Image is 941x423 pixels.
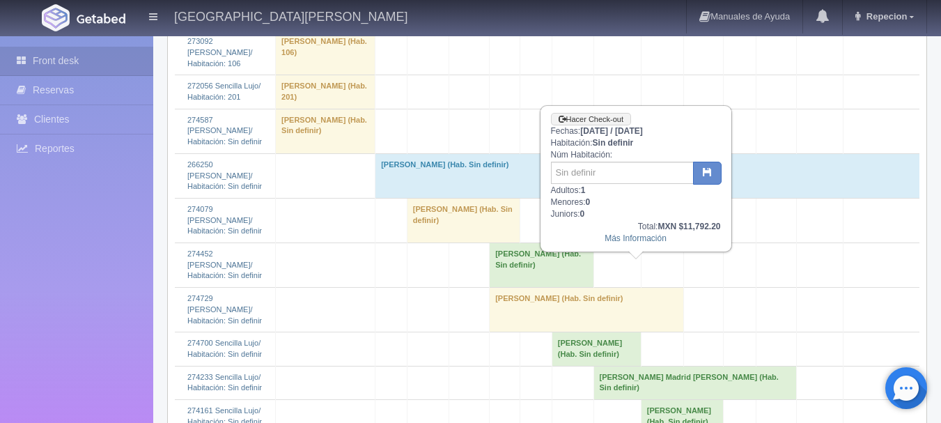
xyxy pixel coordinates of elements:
b: MXN $11,792.20 [658,222,720,231]
td: [PERSON_NAME] (Hab. Sin definir) [375,153,919,198]
a: 266250 [PERSON_NAME]/Habitación: Sin definir [187,160,262,190]
a: 274700 Sencilla Lujo/Habitación: Sin definir [187,339,262,358]
img: Getabed [42,4,70,31]
img: Getabed [77,13,125,24]
a: 273092 [PERSON_NAME]/Habitación: 106 [187,37,253,67]
b: [DATE] / [DATE] [580,126,643,136]
span: Repecion [863,11,908,22]
a: 274587 [PERSON_NAME]/Habitación: Sin definir [187,116,262,146]
input: Sin definir [551,162,694,184]
td: [PERSON_NAME] (Hab. 201) [276,75,375,109]
td: [PERSON_NAME] (Hab. Sin definir) [490,243,593,288]
b: 0 [580,209,585,219]
a: Más Información [605,233,667,243]
h4: [GEOGRAPHIC_DATA][PERSON_NAME] [174,7,407,24]
b: 0 [586,197,591,207]
td: [PERSON_NAME] (Hab. Sin definir) [407,198,520,243]
a: 274233 Sencilla Lujo/Habitación: Sin definir [187,373,262,392]
div: Fechas: Habitación: Núm Habitación: Adultos: Menores: Juniors: [541,107,731,251]
b: 1 [581,185,586,195]
b: Sin definir [593,138,634,148]
a: 272056 Sencilla Lujo/Habitación: 201 [187,82,260,101]
td: [PERSON_NAME] (Hab. 106) [276,31,375,75]
td: [PERSON_NAME] (Hab. Sin definir) [490,288,684,332]
div: Total: [551,221,721,233]
td: [PERSON_NAME] (Hab. Sin definir) [276,109,375,153]
a: 274452 [PERSON_NAME]/Habitación: Sin definir [187,249,262,279]
td: [PERSON_NAME] (Hab. Sin definir) [552,332,641,366]
a: 274079 [PERSON_NAME]/Habitación: Sin definir [187,205,262,235]
a: Hacer Check-out [551,113,632,126]
td: [PERSON_NAME] Madrid [PERSON_NAME] (Hab. Sin definir) [593,366,796,399]
a: 274729 [PERSON_NAME]/Habitación: Sin definir [187,294,262,324]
